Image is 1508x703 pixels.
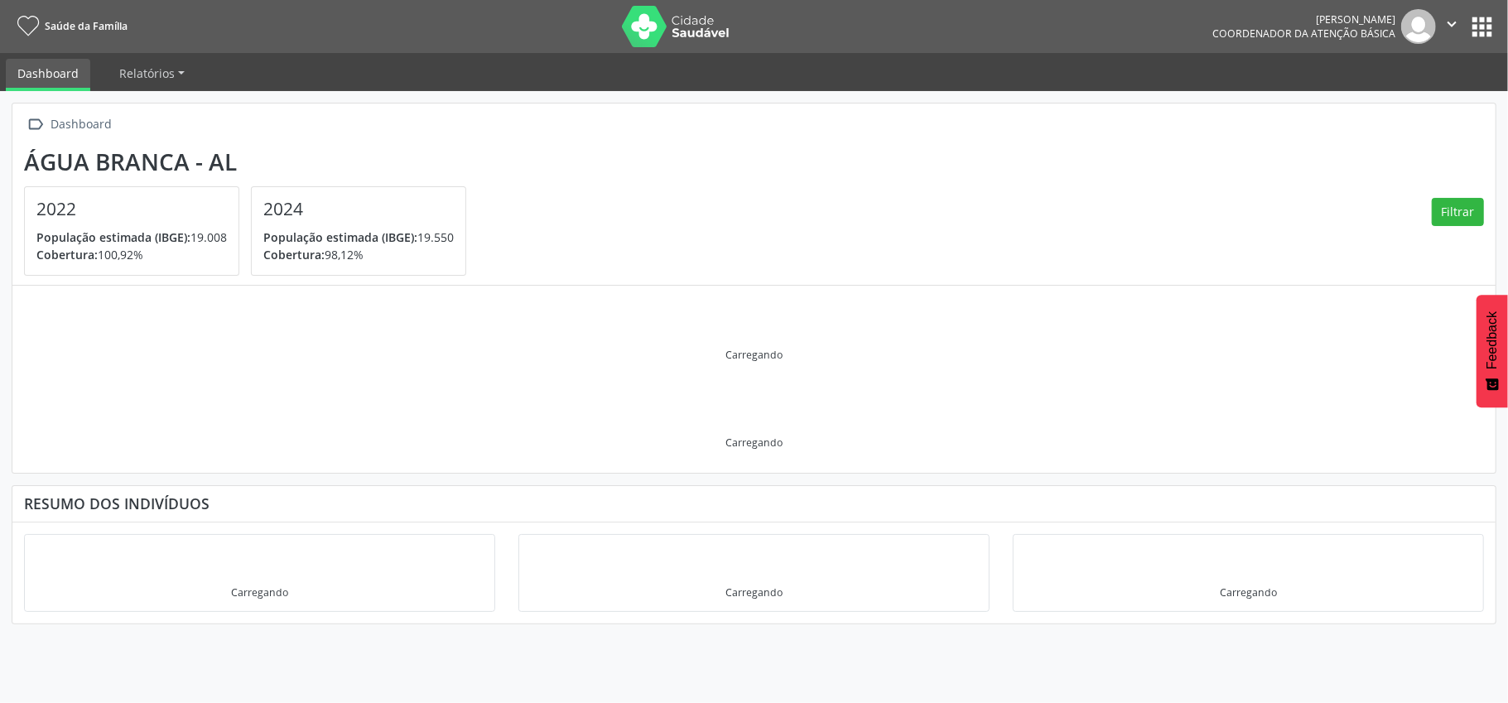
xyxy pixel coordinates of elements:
p: 98,12% [263,246,454,263]
div: Carregando [725,585,783,599]
button:  [1436,9,1467,44]
h4: 2022 [36,199,227,219]
a: Relatórios [108,59,196,88]
div: Água Branca - AL [24,148,478,176]
button: Filtrar [1432,198,1484,226]
button: apps [1467,12,1496,41]
span: Saúde da Família [45,19,128,33]
div: Dashboard [48,113,115,137]
button: Feedback - Mostrar pesquisa [1477,295,1508,407]
div: Carregando [725,436,783,450]
i:  [1443,15,1461,33]
span: Cobertura: [263,247,325,262]
span: Relatórios [119,65,175,81]
p: 100,92% [36,246,227,263]
span: Cobertura: [36,247,98,262]
span: População estimada (IBGE): [36,229,190,245]
div: Carregando [1220,585,1277,599]
div: Resumo dos indivíduos [24,494,1484,513]
i:  [24,113,48,137]
a:  Dashboard [24,113,115,137]
span: População estimada (IBGE): [263,229,417,245]
div: Carregando [725,348,783,362]
div: Carregando [231,585,288,599]
a: Saúde da Família [12,12,128,40]
h4: 2024 [263,199,454,219]
img: img [1401,9,1436,44]
a: Dashboard [6,59,90,91]
p: 19.008 [36,229,227,246]
div: [PERSON_NAME] [1212,12,1395,26]
span: Coordenador da Atenção Básica [1212,26,1395,41]
span: Feedback [1485,311,1500,369]
p: 19.550 [263,229,454,246]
